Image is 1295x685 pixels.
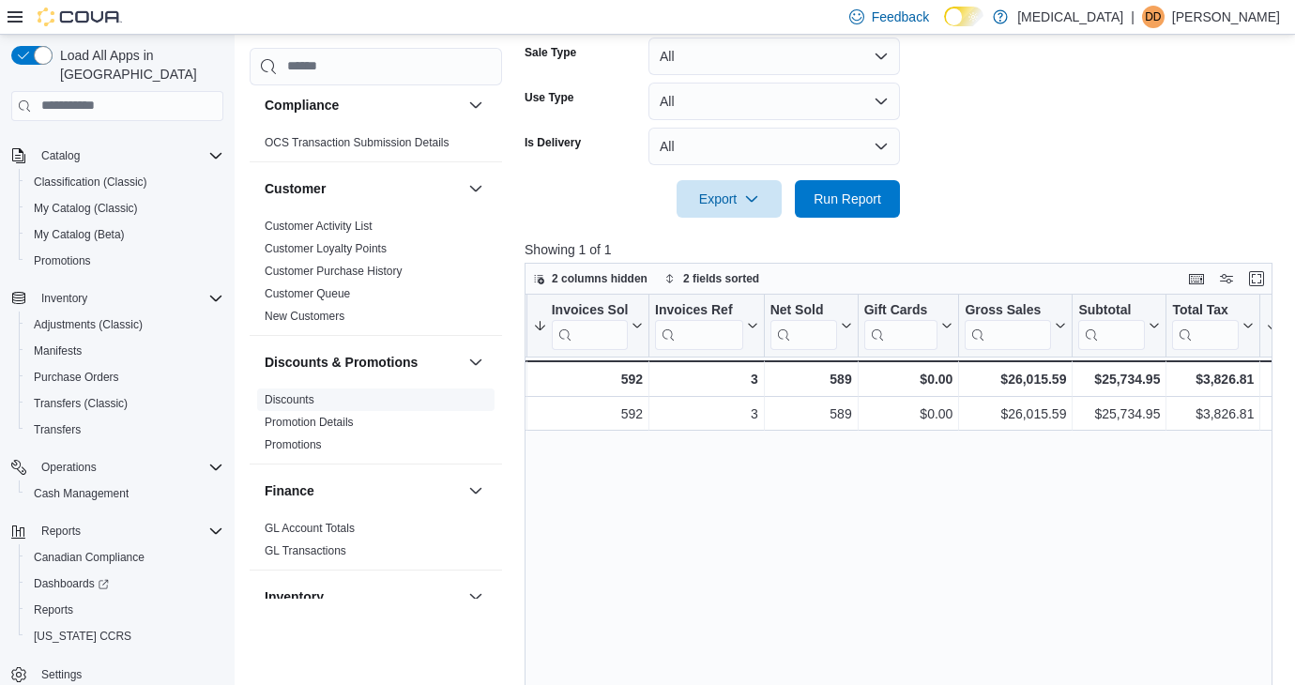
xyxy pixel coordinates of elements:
[265,586,461,605] button: Inventory
[525,240,1280,259] p: Showing 1 of 1
[265,218,373,233] span: Customer Activity List
[4,518,231,544] button: Reports
[1172,301,1254,349] button: Total Tax
[26,392,223,415] span: Transfers (Classic)
[250,516,502,569] div: Finance
[1078,301,1145,349] div: Subtotal
[1172,403,1254,425] div: $3,826.81
[26,599,223,621] span: Reports
[26,250,223,272] span: Promotions
[265,263,403,278] span: Customer Purchase History
[34,520,88,542] button: Reports
[1131,6,1135,28] p: |
[1185,267,1208,290] button: Keyboard shortcuts
[265,480,314,499] h3: Finance
[265,480,461,499] button: Finance
[265,543,346,556] a: GL Transactions
[655,403,758,425] div: 3
[250,388,502,463] div: Discounts & Promotions
[19,195,231,221] button: My Catalog (Classic)
[265,178,326,197] h3: Customer
[38,8,122,26] img: Cova
[965,301,1051,349] div: Gross Sales
[770,301,837,349] div: Net Sold
[26,482,223,505] span: Cash Management
[265,436,322,451] span: Promotions
[265,521,355,534] a: GL Account Totals
[19,480,231,507] button: Cash Management
[688,180,770,218] span: Export
[26,171,223,193] span: Classification (Classic)
[465,176,487,199] button: Customer
[41,291,87,306] span: Inventory
[265,264,403,277] a: Customer Purchase History
[552,301,628,349] div: Invoices Sold
[1145,6,1161,28] span: Dd
[864,301,953,349] button: Gift Cards
[26,572,223,595] span: Dashboards
[41,524,81,539] span: Reports
[872,8,929,26] span: Feedback
[795,180,900,218] button: Run Report
[265,415,354,428] a: Promotion Details
[864,368,953,390] div: $0.00
[1172,368,1254,390] div: $3,826.81
[265,95,461,114] button: Compliance
[26,197,145,220] a: My Catalog (Classic)
[814,190,881,208] span: Run Report
[4,454,231,480] button: Operations
[265,285,350,300] span: Customer Queue
[34,343,82,358] span: Manifests
[265,437,322,450] a: Promotions
[1017,6,1123,28] p: [MEDICAL_DATA]
[34,520,223,542] span: Reports
[655,301,743,319] div: Invoices Ref
[265,240,387,255] span: Customer Loyalty Points
[34,287,95,310] button: Inventory
[19,221,231,248] button: My Catalog (Beta)
[965,368,1066,390] div: $26,015.59
[864,301,938,319] div: Gift Cards
[53,46,223,84] span: Load All Apps in [GEOGRAPHIC_DATA]
[265,135,449,148] a: OCS Transaction Submission Details
[26,197,223,220] span: My Catalog (Classic)
[1172,301,1239,349] div: Total Tax
[265,308,344,323] span: New Customers
[19,544,231,571] button: Canadian Compliance
[465,585,487,607] button: Inventory
[34,317,143,332] span: Adjustments (Classic)
[19,338,231,364] button: Manifests
[1215,267,1238,290] button: Display options
[34,486,129,501] span: Cash Management
[26,482,136,505] a: Cash Management
[655,301,743,349] div: Invoices Ref
[34,550,145,565] span: Canadian Compliance
[19,417,231,443] button: Transfers
[533,301,643,349] button: Invoices Sold
[4,143,231,169] button: Catalog
[26,313,150,336] a: Adjustments (Classic)
[265,352,418,371] h3: Discounts & Promotions
[770,301,837,319] div: Net Sold
[26,392,135,415] a: Transfers (Classic)
[34,422,81,437] span: Transfers
[250,214,502,334] div: Customer
[677,180,782,218] button: Export
[657,267,767,290] button: 2 fields sorted
[34,227,125,242] span: My Catalog (Beta)
[265,134,449,149] span: OCS Transaction Submission Details
[34,145,87,167] button: Catalog
[4,285,231,312] button: Inventory
[1245,267,1268,290] button: Enter fullscreen
[34,456,104,479] button: Operations
[19,623,231,649] button: [US_STATE] CCRS
[250,130,502,160] div: Compliance
[525,135,581,150] label: Is Delivery
[648,38,900,75] button: All
[26,572,116,595] a: Dashboards
[19,169,231,195] button: Classification (Classic)
[525,90,573,105] label: Use Type
[34,602,73,617] span: Reports
[26,419,88,441] a: Transfers
[41,148,80,163] span: Catalog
